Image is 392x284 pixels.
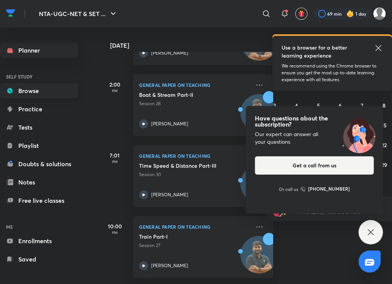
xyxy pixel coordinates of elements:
[295,102,298,109] abbr: August 4, 2025
[378,139,390,151] button: August 22, 2025
[99,222,130,230] h5: 10:00
[99,80,130,88] h5: 2:00
[151,120,188,127] p: [PERSON_NAME]
[255,156,374,175] button: Get a call from us
[301,185,350,193] a: [PHONE_NUMBER]
[298,10,305,17] img: avatar
[255,130,374,146] div: Our expert can answer all your questions
[339,102,342,109] abbr: August 6, 2025
[6,7,15,19] img: Company Logo
[6,7,15,21] a: Company Logo
[273,102,276,109] abbr: August 3, 2025
[151,50,188,56] p: [PERSON_NAME]
[139,171,250,178] p: Session 30
[139,151,250,160] p: General Paper on Teaching
[282,63,383,83] p: We recommend using the Chrome browser to ensure you get the most up-to-date learning experience w...
[99,230,130,235] p: PM
[99,88,130,93] p: PM
[279,186,298,193] p: Or call us
[295,8,307,20] button: avatar
[99,151,130,159] h5: 7:01
[361,102,363,109] abbr: August 7, 2025
[378,119,390,131] button: August 15, 2025
[139,91,234,99] h5: Boat & Stream Part-II
[110,42,280,48] h4: [DATE]
[335,115,383,153] img: ttu_illustration_new.svg
[282,43,357,59] h5: Use a browser for a better learning experience
[382,102,386,109] abbr: August 8, 2025
[356,99,368,111] button: August 7, 2025
[290,99,302,111] button: August 4, 2025
[139,100,250,107] p: Session 28
[308,185,350,193] h6: [PHONE_NUMBER]
[381,161,387,168] abbr: August 29, 2025
[317,102,320,109] abbr: August 5, 2025
[139,162,234,170] h5: Time Speed & Distance Part-III
[378,99,390,111] button: August 8, 2025
[99,159,130,164] p: PM
[139,242,250,249] p: Session 27
[255,115,374,127] h4: Have questions about the subscription?
[151,262,188,269] p: [PERSON_NAME]
[241,240,277,277] img: Avatar
[139,222,250,231] p: General Paper on Teaching
[334,99,346,111] button: August 6, 2025
[381,141,387,149] abbr: August 22, 2025
[241,169,277,206] img: Avatar
[373,7,386,20] img: Pranjal yadav
[241,98,277,135] img: Avatar
[139,80,250,90] p: General Paper on Teaching
[381,122,387,129] abbr: August 15, 2025
[34,6,122,21] button: NTA-UGC-NET & SET ...
[269,99,281,111] button: August 3, 2025
[139,233,234,241] h5: Train Part-I
[312,99,325,111] button: August 5, 2025
[151,191,188,198] p: [PERSON_NAME]
[346,10,354,18] img: streak
[378,159,390,171] button: August 29, 2025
